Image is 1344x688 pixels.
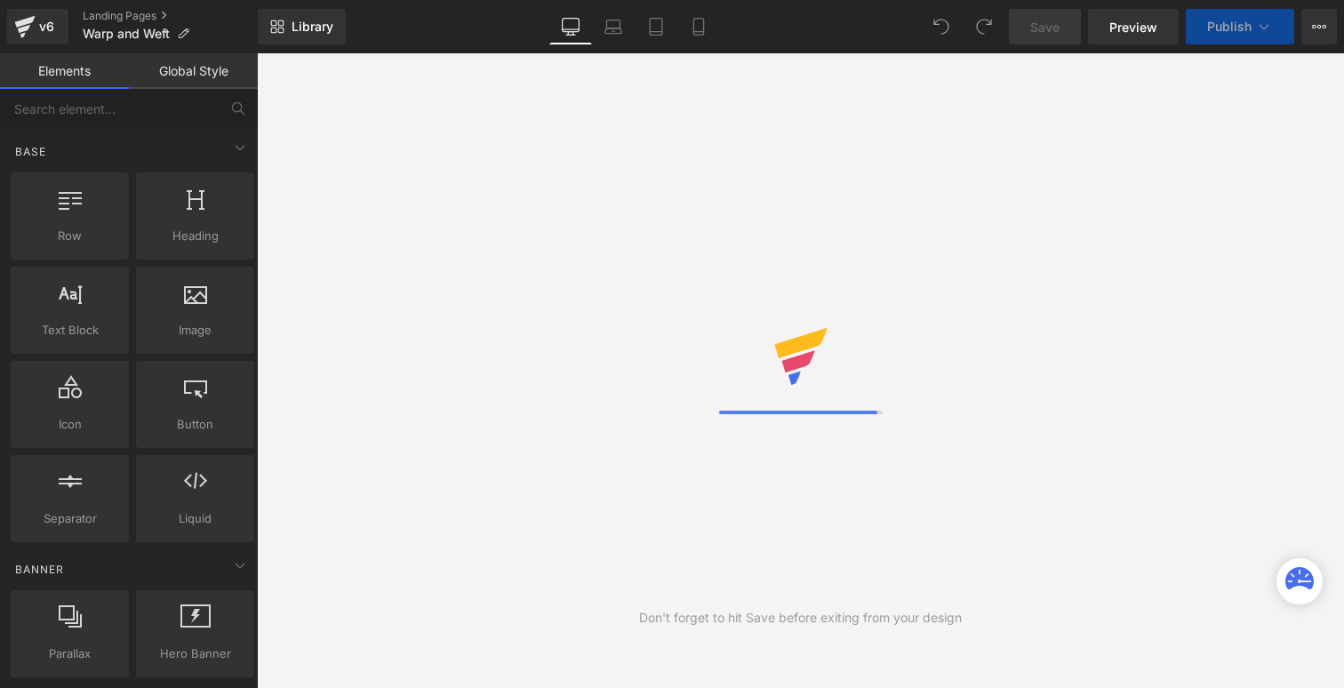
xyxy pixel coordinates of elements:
a: Preview [1088,9,1179,44]
span: Button [141,415,249,434]
span: Image [141,321,249,340]
span: Liquid [141,509,249,528]
a: Tablet [635,9,677,44]
span: Base [13,143,48,160]
span: Row [16,227,124,245]
span: Save [1030,18,1060,36]
span: Library [292,19,333,35]
span: Banner [13,561,66,578]
span: Parallax [16,644,124,663]
button: Redo [966,9,1002,44]
button: More [1301,9,1337,44]
a: Global Style [129,53,258,89]
a: Laptop [592,9,635,44]
a: v6 [7,9,68,44]
span: Warp and Weft [83,27,170,41]
a: Mobile [677,9,720,44]
span: Text Block [16,321,124,340]
a: Desktop [549,9,592,44]
span: Hero Banner [141,644,249,663]
span: Heading [141,227,249,245]
div: v6 [36,15,58,38]
button: Publish [1186,9,1294,44]
span: Publish [1207,20,1252,34]
a: New Library [258,9,346,44]
span: Preview [1109,18,1157,36]
span: Icon [16,415,124,434]
span: Separator [16,509,124,528]
button: Undo [924,9,959,44]
div: Don't forget to hit Save before exiting from your design [639,608,962,628]
a: Landing Pages [83,9,258,23]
